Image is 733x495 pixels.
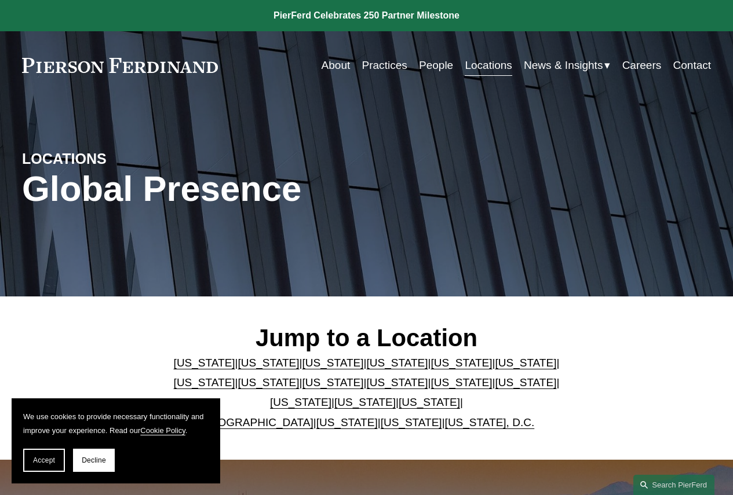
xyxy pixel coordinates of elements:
[166,324,568,353] h2: Jump to a Location
[82,456,106,464] span: Decline
[419,54,453,76] a: People
[12,398,220,483] section: Cookie banner
[174,376,235,388] a: [US_STATE]
[633,475,714,495] a: Search this site
[174,357,235,369] a: [US_STATE]
[367,357,428,369] a: [US_STATE]
[238,357,300,369] a: [US_STATE]
[465,54,512,76] a: Locations
[445,416,535,428] a: [US_STATE], D.C.
[524,56,603,75] span: News & Insights
[622,54,662,76] a: Careers
[23,449,65,472] button: Accept
[381,416,442,428] a: [US_STATE]
[316,416,378,428] a: [US_STATE]
[23,410,209,437] p: We use cookies to provide necessary functionality and improve your experience. Read our .
[399,396,460,408] a: [US_STATE]
[431,376,492,388] a: [US_STATE]
[495,357,556,369] a: [US_STATE]
[270,396,331,408] a: [US_STATE]
[140,426,185,435] a: Cookie Policy
[367,376,428,388] a: [US_STATE]
[73,449,115,472] button: Decline
[238,376,300,388] a: [US_STATE]
[302,357,364,369] a: [US_STATE]
[524,54,610,76] a: folder dropdown
[302,376,364,388] a: [US_STATE]
[33,456,55,464] span: Accept
[431,357,492,369] a: [US_STATE]
[322,54,351,76] a: About
[495,376,556,388] a: [US_STATE]
[199,416,313,428] a: [GEOGRAPHIC_DATA]
[334,396,396,408] a: [US_STATE]
[22,168,482,209] h1: Global Presence
[673,54,712,76] a: Contact
[166,353,568,432] p: | | | | | | | | | | | | | | | | | |
[22,150,194,168] h4: LOCATIONS
[362,54,407,76] a: Practices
